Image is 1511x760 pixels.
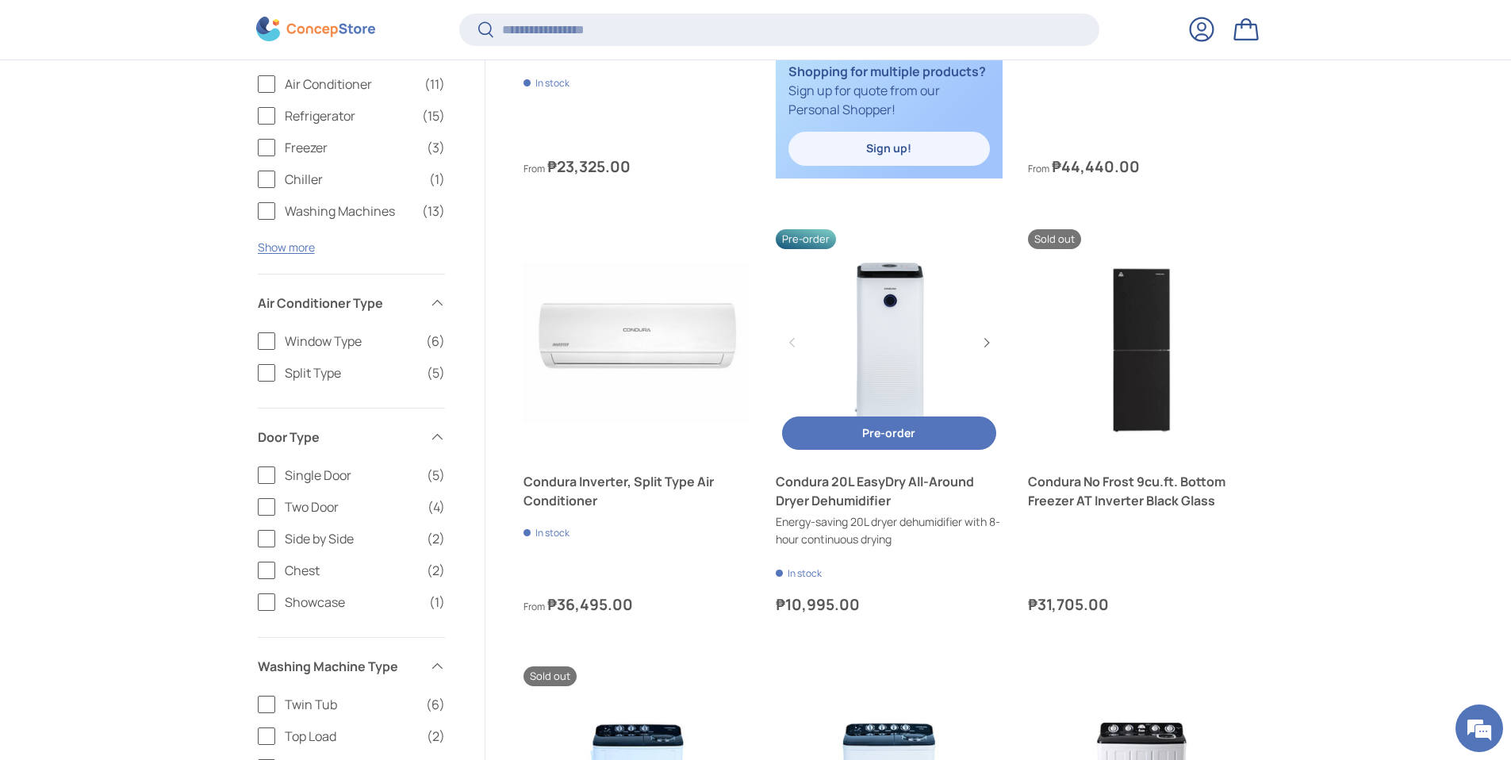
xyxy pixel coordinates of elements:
span: Pre-order [776,229,836,249]
span: Chiller [285,170,420,189]
span: Air Conditioner [285,75,415,94]
strong: Shopping for multiple products? [788,63,986,80]
span: (1) [429,593,445,612]
span: Pre-order [862,425,915,440]
span: Washing Machines [285,202,412,221]
span: Sold out [523,666,577,686]
a: Sign up! [788,132,990,166]
span: Chest [285,561,417,580]
span: (1) [429,170,445,189]
span: (11) [424,75,445,94]
span: (13) [422,202,445,221]
span: Sold out [1028,229,1081,249]
span: Door Type [258,428,420,447]
span: (3) [427,138,445,157]
summary: Washing Machine Type [258,638,445,695]
span: Top Load [285,727,417,746]
span: (2) [427,529,445,548]
summary: Air Conditioner Type [258,274,445,332]
span: (5) [427,363,445,382]
span: Freezer [285,138,417,157]
a: Condura Inverter, Split Type Air Conditioner [523,472,750,510]
a: Condura No Frost 9cu.ft. Bottom Freezer AT Inverter Black Glass [1028,229,1255,456]
span: Washing Machine Type [258,657,420,676]
a: Condura Inverter, Split Type Air Conditioner [523,229,750,456]
span: Two Door [285,497,418,516]
summary: Door Type [258,409,445,466]
button: Pre-order [782,416,996,451]
a: Condura No Frost 9cu.ft. Bottom Freezer AT Inverter Black Glass [1028,472,1255,510]
a: Condura 20L EasyDry All-Around Dryer Dehumidifier [776,229,1003,456]
span: (6) [426,332,445,351]
span: Side by Side [285,529,417,548]
span: (15) [422,106,445,125]
span: (4) [428,497,445,516]
span: Window Type [285,332,416,351]
span: Refrigerator [285,106,412,125]
span: (2) [427,727,445,746]
span: (2) [427,561,445,580]
span: Split Type [285,363,417,382]
button: Show more [258,240,315,255]
span: Twin Tub [285,695,416,714]
a: Condura 20L EasyDry All-Around Dryer Dehumidifier [776,472,1003,510]
span: Showcase [285,593,420,612]
span: Single Door [285,466,417,485]
img: ConcepStore [256,17,375,42]
span: Air Conditioner Type [258,294,420,313]
p: Sign up for quote from our Personal Shopper! [788,62,990,119]
span: (6) [426,695,445,714]
span: (5) [427,466,445,485]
